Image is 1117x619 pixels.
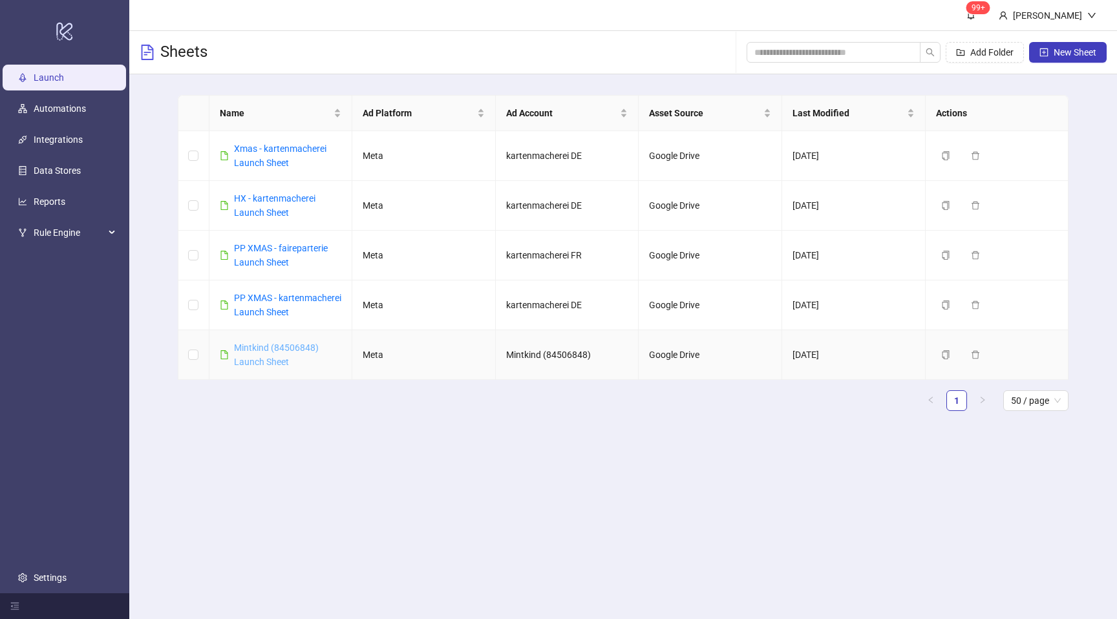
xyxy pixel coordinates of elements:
td: Google Drive [639,131,782,181]
span: copy [941,201,950,210]
span: delete [971,201,980,210]
span: Asset Source [649,106,761,120]
td: Meta [352,231,496,280]
button: right [972,390,993,411]
td: Google Drive [639,330,782,380]
td: Meta [352,330,496,380]
a: Data Stores [34,165,81,176]
span: plus-square [1039,48,1048,57]
sup: 439 [966,1,990,14]
td: Google Drive [639,280,782,330]
td: Google Drive [639,181,782,231]
h3: Sheets [160,42,207,63]
span: right [979,396,986,404]
td: kartenmacherei DE [496,181,639,231]
th: Asset Source [639,96,782,131]
span: Name [220,106,332,120]
span: delete [971,251,980,260]
span: down [1087,11,1096,20]
span: fork [18,228,27,237]
td: [DATE] [782,280,926,330]
span: user [999,11,1008,20]
button: Add Folder [946,42,1024,63]
span: delete [971,350,980,359]
span: file [220,151,229,160]
span: file [220,300,229,309]
span: Ad Platform [363,106,474,120]
td: Meta [352,181,496,231]
li: 1 [946,390,967,411]
th: Actions [926,96,1069,131]
span: copy [941,300,950,309]
td: kartenmacherei DE [496,131,639,181]
span: delete [971,151,980,160]
span: New Sheet [1054,47,1096,58]
span: delete [971,300,980,309]
td: [DATE] [782,231,926,280]
th: Ad Platform [352,96,496,131]
span: bell [966,10,975,19]
button: left [920,390,941,411]
th: Ad Account [496,96,639,131]
td: Google Drive [639,231,782,280]
td: Meta [352,280,496,330]
span: left [927,396,935,404]
span: file-text [140,45,155,60]
div: [PERSON_NAME] [1008,8,1087,23]
span: search [926,48,935,57]
span: 50 / page [1011,391,1061,410]
li: Previous Page [920,390,941,411]
a: Settings [34,572,67,583]
span: copy [941,350,950,359]
a: Reports [34,196,65,207]
div: Page Size [1003,390,1069,411]
a: 1 [947,391,966,410]
td: [DATE] [782,131,926,181]
a: Automations [34,103,86,114]
td: Mintkind (84506848) [496,330,639,380]
span: file [220,251,229,260]
td: kartenmacherei FR [496,231,639,280]
span: file [220,201,229,210]
li: Next Page [972,390,993,411]
button: New Sheet [1029,42,1107,63]
a: Mintkind (84506848) Launch Sheet [234,342,319,367]
span: folder-add [956,48,965,57]
a: PP XMAS - faireparterie Launch Sheet [234,243,328,268]
span: copy [941,251,950,260]
span: Last Modified [793,106,904,120]
a: HX - kartenmacherei Launch Sheet [234,193,315,218]
th: Last Modified [782,96,926,131]
th: Name [209,96,353,131]
span: copy [941,151,950,160]
a: Launch [34,72,64,83]
td: kartenmacherei DE [496,280,639,330]
span: menu-fold [10,602,19,611]
td: [DATE] [782,330,926,380]
span: file [220,350,229,359]
td: Meta [352,131,496,181]
td: [DATE] [782,181,926,231]
a: Integrations [34,134,83,145]
span: Rule Engine [34,220,105,246]
span: Ad Account [506,106,618,120]
a: PP XMAS - kartenmacherei Launch Sheet [234,293,341,317]
a: Xmas - kartenmacherei Launch Sheet [234,143,326,168]
span: Add Folder [970,47,1014,58]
